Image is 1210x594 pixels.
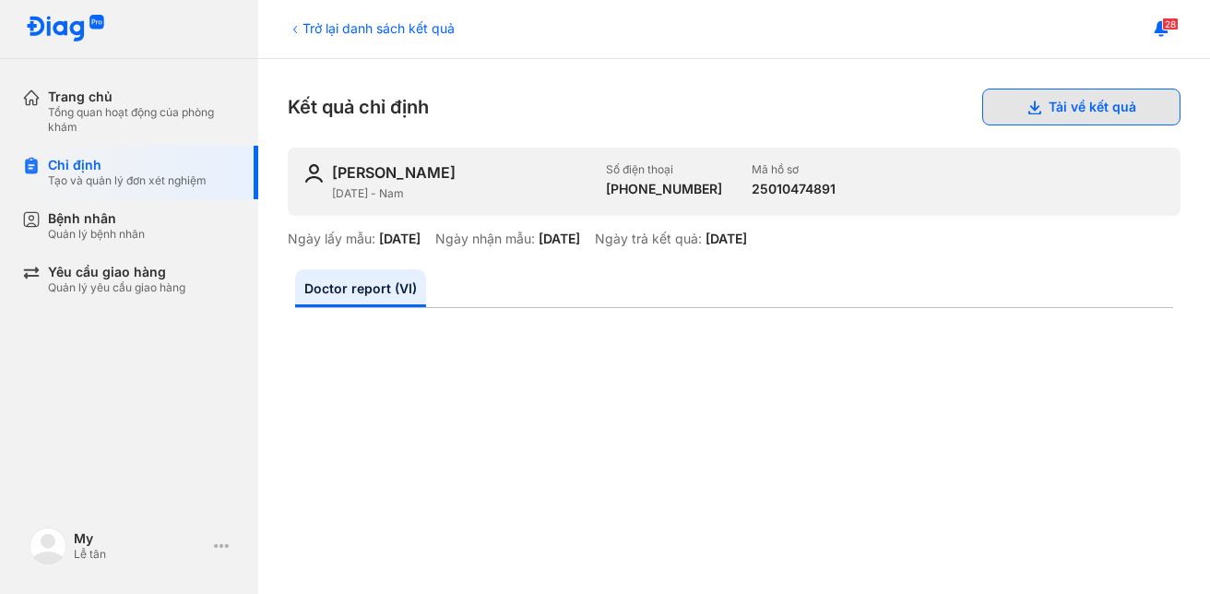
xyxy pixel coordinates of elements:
[288,18,455,38] div: Trở lại danh sách kết quả
[48,173,207,188] div: Tạo và quản lý đơn xét nghiệm
[302,162,325,184] img: user-icon
[982,89,1180,125] button: Tải về kết quả
[48,264,185,280] div: Yêu cầu giao hàng
[379,231,421,247] div: [DATE]
[30,528,66,564] img: logo
[288,89,1180,125] div: Kết quả chỉ định
[752,181,836,197] div: 25010474891
[706,231,747,247] div: [DATE]
[48,157,207,173] div: Chỉ định
[332,162,456,183] div: [PERSON_NAME]
[48,210,145,227] div: Bệnh nhân
[295,269,426,307] a: Doctor report (VI)
[539,231,580,247] div: [DATE]
[48,227,145,242] div: Quản lý bệnh nhân
[74,530,207,547] div: My
[435,231,535,247] div: Ngày nhận mẫu:
[48,89,236,105] div: Trang chủ
[26,15,105,43] img: logo
[752,162,836,177] div: Mã hồ sơ
[1162,18,1179,30] span: 28
[74,547,207,562] div: Lễ tân
[288,231,375,247] div: Ngày lấy mẫu:
[606,162,722,177] div: Số điện thoại
[48,280,185,295] div: Quản lý yêu cầu giao hàng
[606,181,722,197] div: [PHONE_NUMBER]
[332,186,591,201] div: [DATE] - Nam
[595,231,702,247] div: Ngày trả kết quả:
[48,105,236,135] div: Tổng quan hoạt động của phòng khám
